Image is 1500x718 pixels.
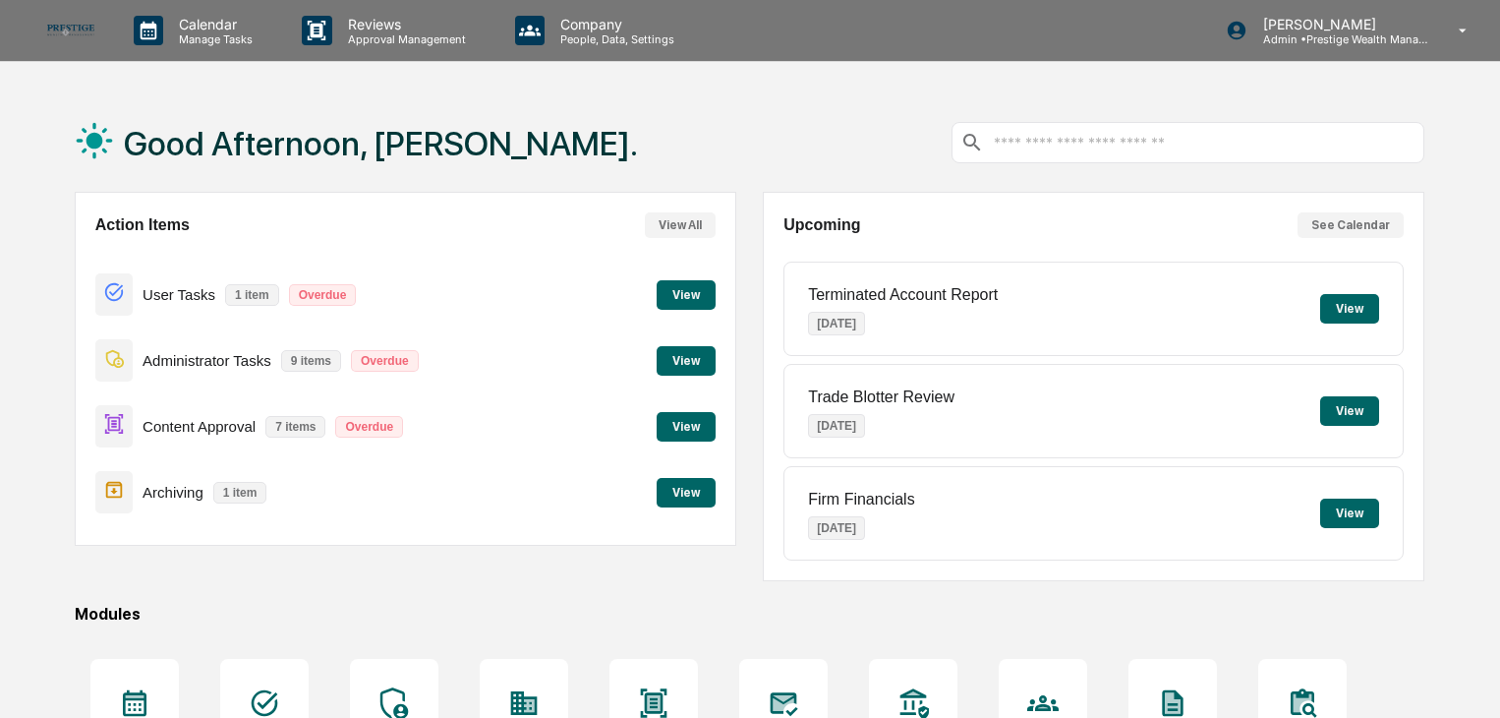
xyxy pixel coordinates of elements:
[143,352,271,369] p: Administrator Tasks
[657,478,716,508] button: View
[808,414,865,438] p: [DATE]
[1298,212,1404,238] button: See Calendar
[143,484,203,501] p: Archiving
[545,16,684,32] p: Company
[213,482,267,504] p: 1 item
[75,605,1424,624] div: Modules
[657,280,716,310] button: View
[657,412,716,442] button: View
[1320,294,1379,324] button: View
[281,350,341,372] p: 9 items
[545,32,684,46] p: People, Data, Settings
[808,389,954,406] p: Trade Blotter Review
[657,350,716,369] a: View
[645,212,716,238] button: View All
[332,32,476,46] p: Approval Management
[163,32,262,46] p: Manage Tasks
[225,284,279,306] p: 1 item
[163,16,262,32] p: Calendar
[657,284,716,303] a: View
[332,16,476,32] p: Reviews
[351,350,419,372] p: Overdue
[1320,499,1379,528] button: View
[265,416,325,438] p: 7 items
[95,216,190,234] h2: Action Items
[657,416,716,435] a: View
[143,418,256,435] p: Content Approval
[143,286,215,303] p: User Tasks
[808,286,998,304] p: Terminated Account Report
[808,516,865,540] p: [DATE]
[1247,32,1430,46] p: Admin • Prestige Wealth Management
[1247,16,1430,32] p: [PERSON_NAME]
[657,346,716,376] button: View
[783,216,860,234] h2: Upcoming
[289,284,357,306] p: Overdue
[808,312,865,335] p: [DATE]
[335,416,403,438] p: Overdue
[657,482,716,501] a: View
[124,124,638,163] h1: Good Afternoon, [PERSON_NAME].
[1320,396,1379,426] button: View
[808,491,914,509] p: Firm Financials
[47,25,94,36] img: logo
